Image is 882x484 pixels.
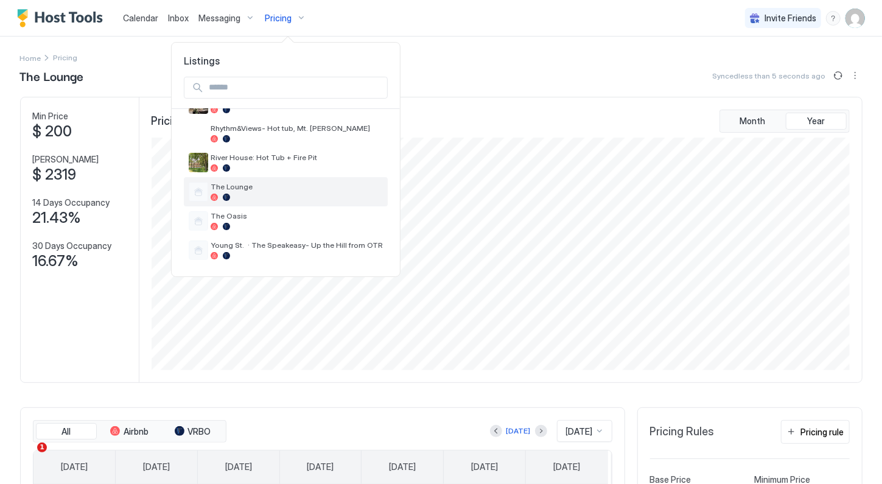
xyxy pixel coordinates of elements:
[211,182,383,191] span: The Lounge
[211,240,383,250] span: Young St. · The Speakeasy- Up the Hill from OTR
[37,443,47,452] span: 1
[189,153,208,172] div: listing image
[204,77,387,98] input: Input Field
[189,124,208,143] div: listing image
[12,443,41,472] iframe: Intercom live chat
[211,211,383,220] span: The Oasis
[211,124,383,133] span: Rhythm&Views- Hot tub, Mt. [PERSON_NAME]
[211,153,383,162] span: River House: Hot Tub + Fire Pit
[172,55,400,67] span: Listings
